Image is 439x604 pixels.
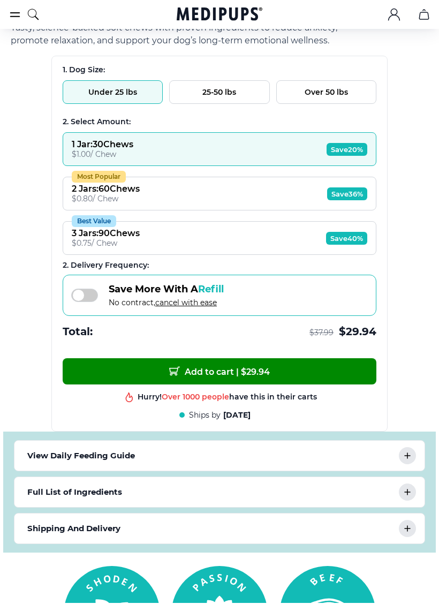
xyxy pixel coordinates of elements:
p: View Daily Feeding Guide [27,450,135,463]
span: No contract, [109,299,224,308]
button: 1 Jar:30Chews$1.00/ ChewSave20% [63,133,376,167]
button: burger-menu [9,9,21,22]
p: Full List of Ingredients [27,487,122,500]
span: Save 36% [327,188,367,201]
div: Best Value [72,216,116,228]
div: 2. Select Amount: [63,118,376,128]
div: $ 0.80 / Chew [72,195,140,205]
button: account [381,3,407,28]
span: 2 . Delivery Frequency: [63,261,149,271]
span: cancel with ease [155,299,217,308]
div: 1 Jar : 30 Chews [72,140,133,150]
button: Under 25 lbs [63,81,163,105]
button: Over 50 lbs [276,81,376,105]
button: search [27,2,40,29]
div: $ 1.00 / Chew [72,150,133,160]
a: Medipups [177,7,262,25]
div: 1. Dog Size: [63,66,376,76]
button: Add to cart | $29.94 [63,359,376,386]
button: 25-50 lbs [169,81,269,105]
div: 3 Jars : 90 Chews [72,229,140,239]
div: 2 Jars : 60 Chews [72,185,140,195]
span: $ 29.94 [339,326,376,340]
span: Add to cart | $ 29.94 [169,367,270,378]
span: $ 37.99 [309,329,334,339]
span: Save More With A [109,284,224,296]
span: Save 40% [326,233,367,246]
span: Refill [198,284,224,296]
span: Save 20% [327,144,367,157]
span: promote relaxation, and support your dog’s long-term emotional wellness. [11,36,329,47]
div: Hurry! have this in their carts [138,392,317,403]
span: Ships by [189,411,221,421]
button: Best Value3 Jars:90Chews$0.75/ ChewSave40% [63,222,376,256]
div: Most Popular [72,172,126,184]
span: [DATE] [223,411,251,421]
div: $ 0.75 / Chew [72,239,140,249]
span: Over 1000 people [162,392,229,402]
p: Shipping And Delivery [27,523,120,536]
button: cart [411,3,437,28]
span: Total: [63,326,93,340]
button: Most Popular2 Jars:60Chews$0.80/ ChewSave36% [63,178,376,212]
